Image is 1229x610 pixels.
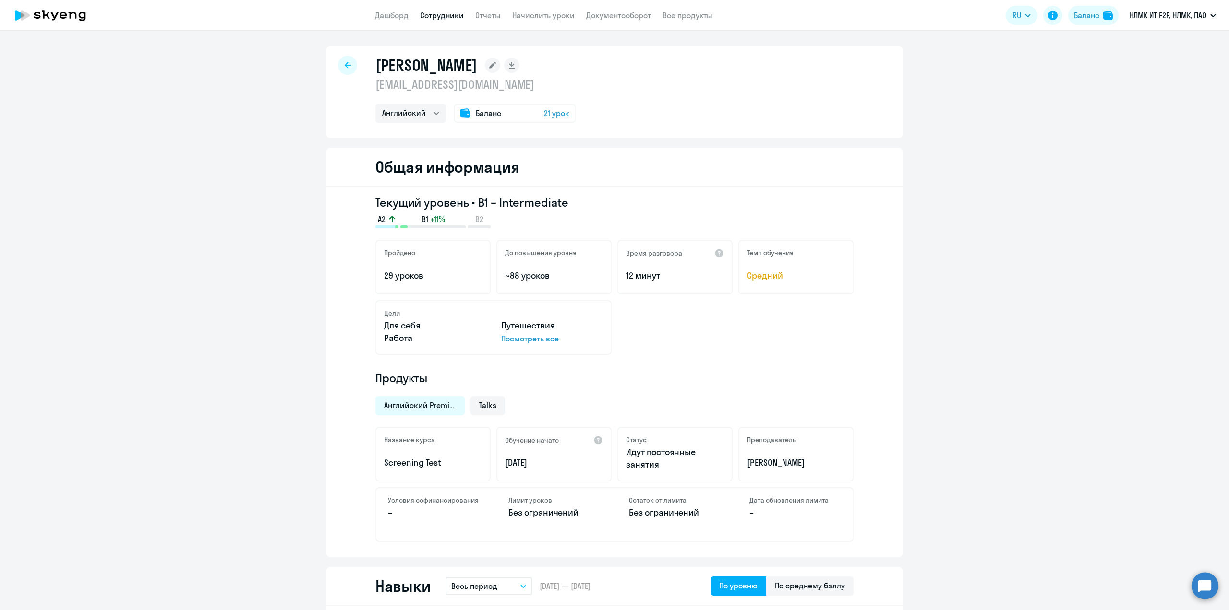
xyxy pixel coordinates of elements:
[475,214,483,224] span: B2
[747,248,794,257] h5: Темп обучения
[719,580,758,591] div: По уровню
[388,496,480,504] h4: Условия софинансирования
[505,436,559,445] h5: Обучение начато
[384,309,400,317] h5: Цели
[1012,10,1021,21] span: RU
[422,214,428,224] span: B1
[375,157,519,176] h2: Общая информация
[501,319,603,332] p: Путешествия
[629,496,721,504] h4: Остаток от лимита
[378,214,386,224] span: A2
[476,107,501,119] span: Баланс
[626,270,724,282] p: 12 минут
[508,496,600,504] h4: Лимит уроков
[375,370,854,386] h4: Продукты
[388,506,480,519] p: –
[749,496,841,504] h4: Дата обновления лимита
[501,333,603,344] p: Посмотреть все
[505,248,577,257] h5: До повышения уровня
[446,577,532,595] button: Весь период
[540,581,590,591] span: [DATE] — [DATE]
[384,332,486,344] p: Работа
[749,506,841,519] p: –
[747,270,845,282] span: Средний
[384,435,435,444] h5: Название курса
[451,580,497,592] p: Весь период
[375,195,854,210] h3: Текущий уровень • B1 – Intermediate
[505,457,603,469] p: [DATE]
[747,457,845,469] p: [PERSON_NAME]
[375,77,576,92] p: [EMAIL_ADDRESS][DOMAIN_NAME]
[1068,6,1119,25] button: Балансbalance
[375,11,409,20] a: Дашборд
[1006,6,1037,25] button: RU
[508,506,600,519] p: Без ограничений
[384,457,482,469] p: Screening Test
[512,11,575,20] a: Начислить уроки
[747,435,796,444] h5: Преподаватель
[1129,10,1206,21] p: НЛМК ИТ F2F, НЛМК, ПАО
[626,446,724,471] p: Идут постоянные занятия
[384,270,482,282] p: 29 уроков
[475,11,501,20] a: Отчеты
[626,249,682,258] h5: Время разговора
[663,11,712,20] a: Все продукты
[629,506,721,519] p: Без ограничений
[1124,4,1221,27] button: НЛМК ИТ F2F, НЛМК, ПАО
[586,11,651,20] a: Документооборот
[430,214,445,224] span: +11%
[384,319,486,332] p: Для себя
[384,400,456,411] span: Английский Premium
[626,435,647,444] h5: Статус
[544,107,569,119] span: 21 урок
[1103,11,1113,20] img: balance
[375,56,477,75] h1: [PERSON_NAME]
[375,576,430,596] h2: Навыки
[384,248,415,257] h5: Пройдено
[775,580,845,591] div: По среднему баллу
[479,400,496,411] span: Talks
[505,270,603,282] p: ~88 уроков
[420,11,464,20] a: Сотрудники
[1074,10,1099,21] div: Баланс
